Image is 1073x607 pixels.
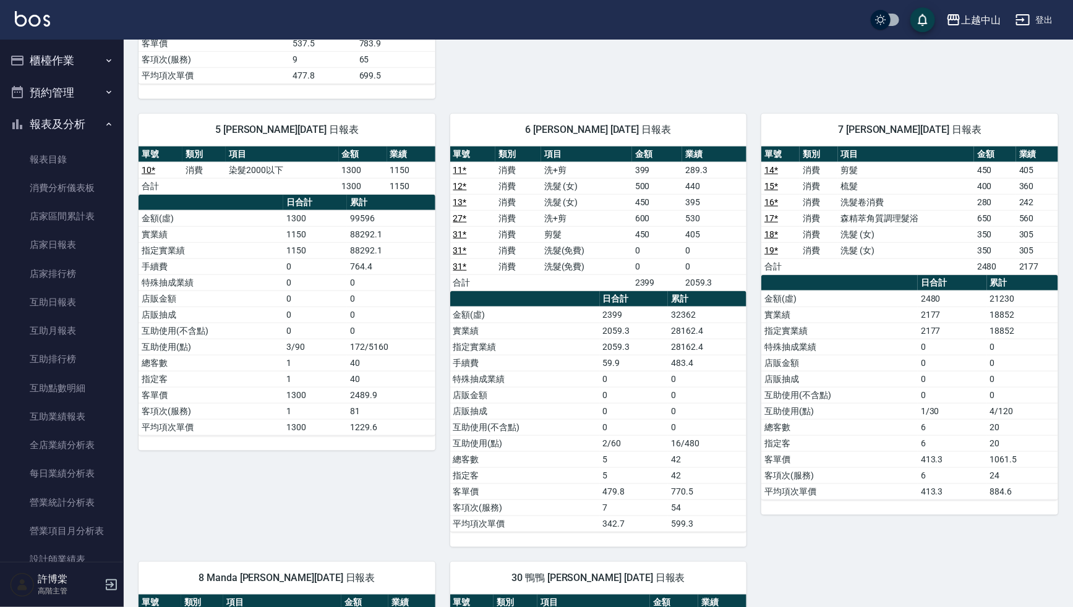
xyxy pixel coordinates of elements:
td: 405 [682,226,746,242]
td: 477.8 [289,67,356,83]
th: 金額 [632,146,682,163]
td: 81 [347,403,435,419]
td: 染髮2000以下 [226,162,338,178]
td: 1300 [339,162,387,178]
td: 1061.5 [987,451,1058,467]
td: 600 [632,210,682,226]
td: 互助使用(不含點) [139,323,283,339]
td: 350 [974,226,1016,242]
td: 消費 [800,226,838,242]
td: 洗髮 (女) [838,226,974,242]
td: 2059.3 [600,323,669,339]
td: 537.5 [289,35,356,51]
td: 指定客 [139,371,283,387]
td: 0 [600,371,669,387]
td: 金額(虛) [761,291,918,307]
td: 764.4 [347,258,435,274]
td: 0 [987,339,1058,355]
a: 消費分析儀表板 [5,174,119,202]
td: 指定實業績 [139,242,283,258]
td: 0 [987,355,1058,371]
td: 實業績 [450,323,600,339]
td: 5 [600,451,669,467]
td: 0 [347,274,435,291]
td: 20 [987,435,1058,451]
th: 金額 [339,146,387,163]
td: 指定客 [450,467,600,483]
th: 日合計 [600,291,669,307]
td: 平均項次單價 [139,67,289,83]
td: 金額(虛) [450,307,600,323]
td: 2399 [632,274,682,291]
td: 342.7 [600,516,669,532]
td: 350 [974,242,1016,258]
td: 28162.4 [668,323,746,339]
td: 洗髮(免費) [541,258,632,274]
td: 305 [1016,242,1058,258]
td: 特殊抽成業績 [450,371,600,387]
td: 店販金額 [139,291,283,307]
td: 1 [283,355,347,371]
table: a dense table [450,146,747,291]
td: 783.9 [356,35,435,51]
th: 金額 [974,146,1016,163]
td: 42 [668,451,746,467]
td: 消費 [800,194,838,210]
td: 金額(虛) [139,210,283,226]
th: 累計 [987,275,1058,291]
td: 6 [918,435,986,451]
td: 42 [668,467,746,483]
a: 互助業績報表 [5,402,119,431]
td: 實業績 [139,226,283,242]
td: 店販抽成 [450,403,600,419]
td: 450 [632,226,682,242]
td: 特殊抽成業績 [761,339,918,355]
span: 8 Manda [PERSON_NAME][DATE] 日報表 [153,572,421,584]
a: 營業統計分析表 [5,488,119,517]
td: 客項次(服務) [139,51,289,67]
td: 399 [632,162,682,178]
td: 洗髮 (女) [541,178,632,194]
td: 560 [1016,210,1058,226]
th: 日合計 [918,275,986,291]
td: 1 [283,403,347,419]
td: 450 [632,194,682,210]
td: 6 [918,467,986,483]
td: 2480 [918,291,986,307]
td: 2059.3 [682,274,746,291]
img: Logo [15,11,50,27]
td: 消費 [495,226,541,242]
td: 互助使用(點) [450,435,600,451]
td: 客項次(服務) [761,467,918,483]
td: 770.5 [668,483,746,499]
th: 業績 [682,146,746,163]
td: 99596 [347,210,435,226]
td: 16/480 [668,435,746,451]
th: 累計 [668,291,746,307]
td: 平均項次單價 [450,516,600,532]
td: 0 [632,242,682,258]
td: 1229.6 [347,419,435,435]
span: 6 [PERSON_NAME] [DATE] 日報表 [465,124,732,136]
td: 2177 [918,323,986,339]
td: 65 [356,51,435,67]
a: 報表目錄 [5,145,119,174]
td: 互助使用(不含點) [761,387,918,403]
td: 消費 [495,162,541,178]
a: 互助排行榜 [5,345,119,373]
td: 合計 [450,274,496,291]
td: 互助使用(點) [761,403,918,419]
td: 2399 [600,307,669,323]
td: 0 [668,419,746,435]
td: 店販抽成 [761,371,918,387]
td: 消費 [495,242,541,258]
table: a dense table [139,195,435,436]
td: 指定實業績 [450,339,600,355]
td: 88292.1 [347,226,435,242]
td: 消費 [495,194,541,210]
td: 530 [682,210,746,226]
td: 40 [347,355,435,371]
td: 客項次(服務) [450,499,600,516]
td: 242 [1016,194,1058,210]
td: 總客數 [761,419,918,435]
